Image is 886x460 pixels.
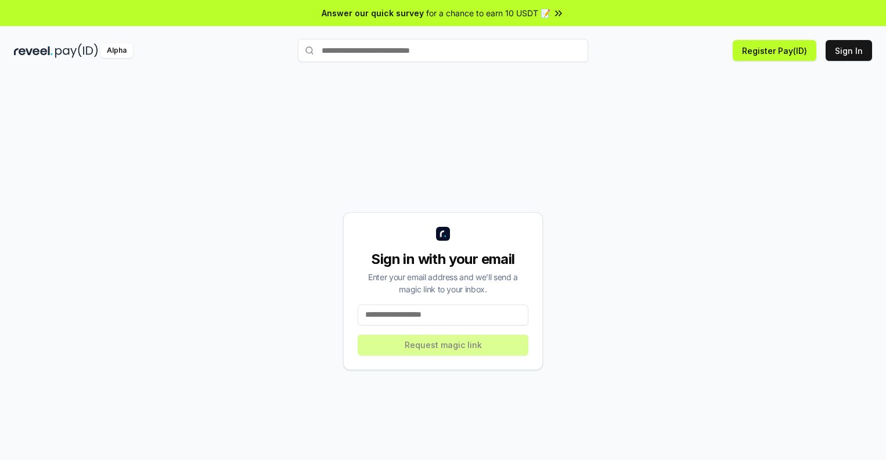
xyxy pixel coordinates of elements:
img: pay_id [55,44,98,58]
button: Register Pay(ID) [733,40,816,61]
button: Sign In [826,40,872,61]
img: logo_small [436,227,450,241]
img: reveel_dark [14,44,53,58]
div: Sign in with your email [358,250,528,269]
span: for a chance to earn 10 USDT 📝 [426,7,550,19]
span: Answer our quick survey [322,7,424,19]
div: Alpha [100,44,133,58]
div: Enter your email address and we’ll send a magic link to your inbox. [358,271,528,295]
